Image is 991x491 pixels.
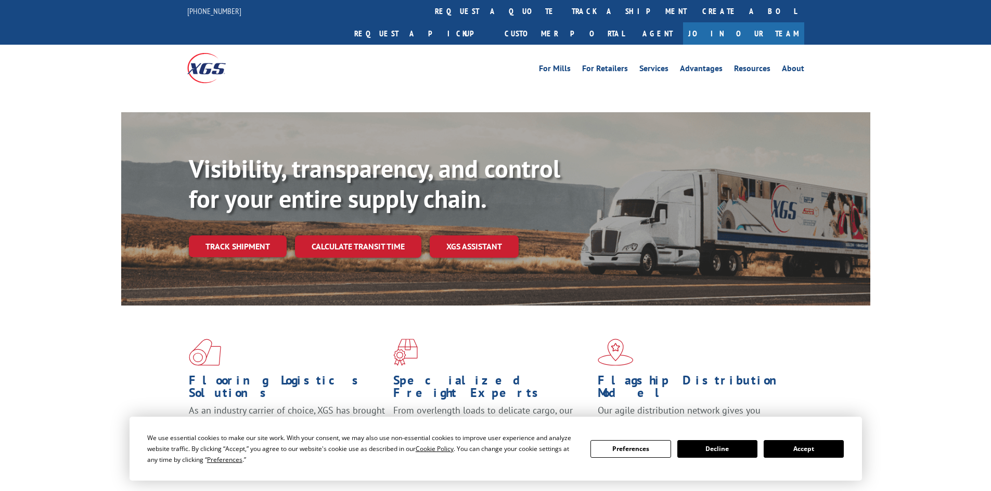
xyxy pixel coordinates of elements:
a: Services [639,64,668,76]
p: From overlength loads to delicate cargo, our experienced staff knows the best way to move your fr... [393,404,590,450]
button: Accept [764,440,844,458]
a: About [782,64,804,76]
img: xgs-icon-flagship-distribution-model-red [598,339,634,366]
h1: Flooring Logistics Solutions [189,374,385,404]
a: Request a pickup [346,22,497,45]
a: Calculate transit time [295,235,421,258]
button: Decline [677,440,757,458]
h1: Specialized Freight Experts [393,374,590,404]
span: Cookie Policy [416,444,454,453]
a: XGS ASSISTANT [430,235,519,258]
img: xgs-icon-total-supply-chain-intelligence-red [189,339,221,366]
span: Our agile distribution network gives you nationwide inventory management on demand. [598,404,789,429]
h1: Flagship Distribution Model [598,374,794,404]
a: [PHONE_NUMBER] [187,6,241,16]
span: Preferences [207,455,242,464]
a: Advantages [680,64,723,76]
img: xgs-icon-focused-on-flooring-red [393,339,418,366]
b: Visibility, transparency, and control for your entire supply chain. [189,152,560,215]
a: Join Our Team [683,22,804,45]
button: Preferences [590,440,671,458]
a: For Retailers [582,64,628,76]
div: We use essential cookies to make our site work. With your consent, we may also use non-essential ... [147,432,578,465]
a: Agent [632,22,683,45]
a: For Mills [539,64,571,76]
a: Resources [734,64,770,76]
div: Cookie Consent Prompt [130,417,862,481]
a: Customer Portal [497,22,632,45]
span: As an industry carrier of choice, XGS has brought innovation and dedication to flooring logistics... [189,404,385,441]
a: Track shipment [189,235,287,257]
